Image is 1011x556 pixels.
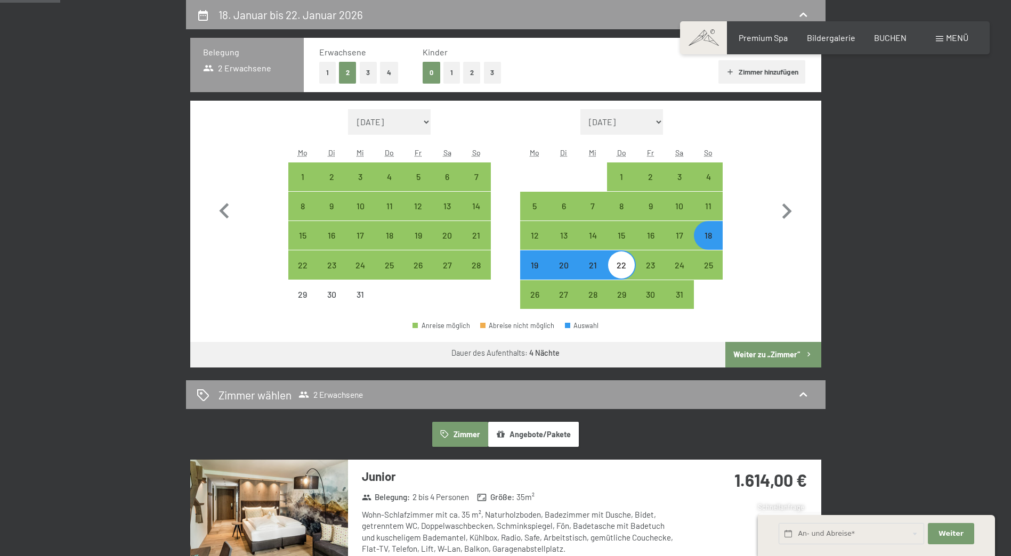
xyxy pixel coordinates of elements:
div: 3 [347,173,374,199]
abbr: Mittwoch [357,148,364,157]
div: Anreise möglich [288,192,317,220]
div: Sun Dec 28 2025 [462,250,490,279]
div: Tue Jan 20 2026 [549,250,578,279]
div: Anreise möglich [404,192,433,220]
div: 27 [551,290,577,317]
span: 2 bis 4 Personen [413,492,469,503]
div: Anreise möglich [665,221,694,250]
div: Wed Dec 10 2025 [346,192,375,220]
div: 8 [608,202,635,228]
div: Anreise möglich [549,221,578,250]
div: Fri Jan 16 2026 [636,221,665,250]
span: Weiter [939,529,964,538]
div: Anreise möglich [375,192,404,220]
div: Fri Jan 23 2026 [636,250,665,279]
div: 24 [347,261,374,288]
div: Anreise möglich [462,192,490,220]
div: 23 [318,261,345,288]
span: Bildergalerie [807,32,855,43]
div: Anreise möglich [694,221,723,250]
div: Anreise möglich [694,250,723,279]
div: 9 [318,202,345,228]
div: 8 [289,202,316,228]
div: 30 [318,290,345,317]
button: Zimmer hinzufügen [718,60,805,84]
div: Tue Dec 23 2025 [317,250,346,279]
div: Anreise möglich [404,250,433,279]
div: Anreise möglich [433,250,462,279]
div: 14 [463,202,489,228]
div: Anreise möglich [346,162,375,191]
div: Anreise möglich [549,192,578,220]
div: 16 [637,231,664,258]
div: Wed Dec 31 2025 [346,280,375,309]
div: Sat Dec 13 2025 [433,192,462,220]
div: Anreise möglich [636,162,665,191]
div: Wed Jan 07 2026 [578,192,607,220]
div: 15 [289,231,316,258]
button: Nächster Monat [771,109,802,309]
div: 17 [666,231,693,258]
div: Anreise möglich [375,250,404,279]
strong: Belegung : [362,492,410,503]
div: 13 [434,202,460,228]
span: BUCHEN [874,32,907,43]
div: Mon Dec 15 2025 [288,221,317,250]
div: Anreise möglich [317,192,346,220]
div: 30 [637,290,664,317]
div: Anreise möglich [288,162,317,191]
div: Sun Dec 21 2025 [462,221,490,250]
div: 9 [637,202,664,228]
div: 16 [318,231,345,258]
div: Anreise möglich [607,280,636,309]
button: Zimmer [432,422,488,446]
div: Anreise möglich [433,221,462,250]
div: Sat Jan 31 2026 [665,280,694,309]
div: Anreise möglich [578,221,607,250]
div: 20 [551,261,577,288]
div: Mon Jan 19 2026 [520,250,549,279]
div: Dauer des Aufenthalts: [451,348,560,358]
div: 18 [376,231,403,258]
div: Anreise möglich [694,192,723,220]
div: Abreise nicht möglich [480,322,555,329]
div: Thu Dec 04 2025 [375,162,404,191]
div: Anreise möglich [520,221,549,250]
div: Tue Dec 16 2025 [317,221,346,250]
abbr: Montag [298,148,308,157]
div: Wed Jan 14 2026 [578,221,607,250]
div: 29 [289,290,316,317]
span: Premium Spa [739,32,788,43]
div: Anreise möglich [288,221,317,250]
div: Thu Jan 29 2026 [607,280,636,309]
div: Sun Jan 04 2026 [694,162,723,191]
div: Tue Dec 30 2025 [317,280,346,309]
div: Sat Jan 24 2026 [665,250,694,279]
abbr: Mittwoch [589,148,596,157]
div: 18 [695,231,722,258]
strong: 1.614,00 € [734,470,807,490]
abbr: Donnerstag [385,148,394,157]
div: Anreise möglich [549,250,578,279]
div: Anreise möglich [404,162,433,191]
div: 2 [637,173,664,199]
div: Tue Dec 09 2025 [317,192,346,220]
div: 1 [289,173,316,199]
div: Mon Dec 08 2025 [288,192,317,220]
div: Anreise möglich [665,280,694,309]
div: 21 [463,231,489,258]
div: Anreise möglich [404,221,433,250]
div: Thu Jan 01 2026 [607,162,636,191]
div: Anreise möglich [520,250,549,279]
div: Fri Dec 12 2025 [404,192,433,220]
div: Thu Dec 18 2025 [375,221,404,250]
abbr: Dienstag [560,148,567,157]
div: Mon Jan 05 2026 [520,192,549,220]
div: Anreise möglich [636,280,665,309]
div: 15 [608,231,635,258]
button: 0 [423,62,440,84]
span: 2 Erwachsene [298,389,363,400]
div: 17 [347,231,374,258]
abbr: Montag [530,148,539,157]
div: 26 [521,290,548,317]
